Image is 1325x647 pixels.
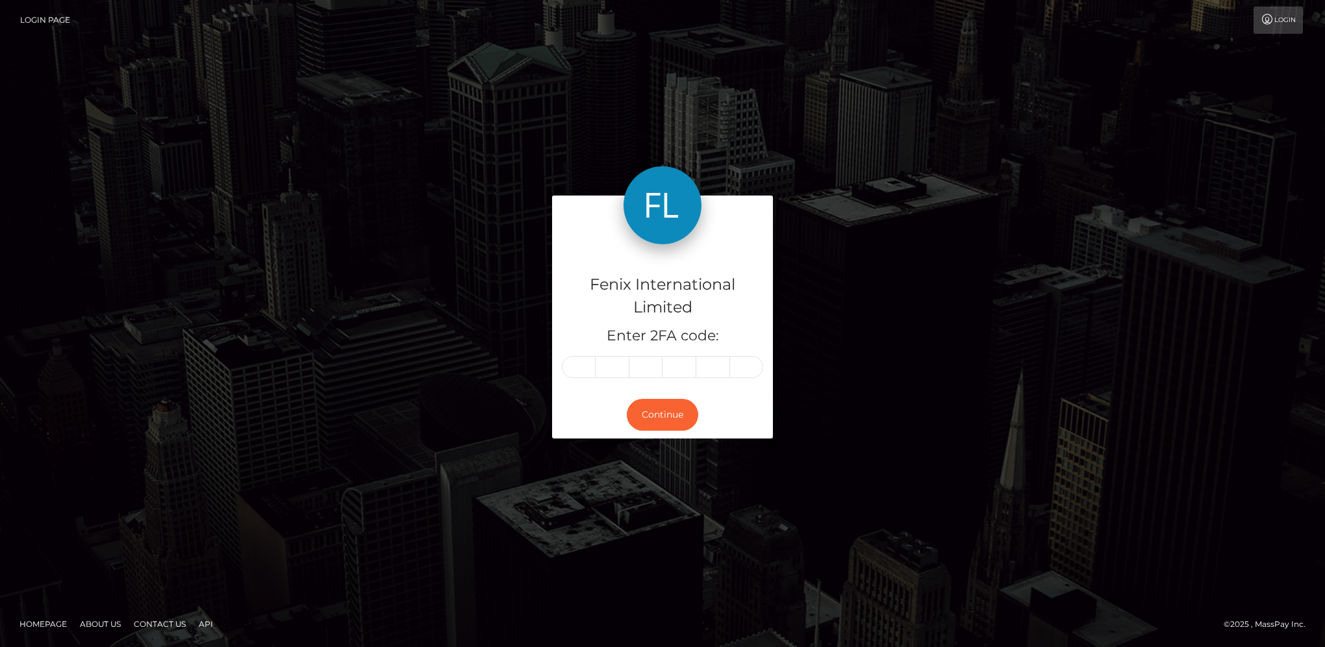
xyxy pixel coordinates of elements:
[20,6,70,34] a: Login Page
[14,614,72,634] a: Homepage
[1254,6,1303,34] a: Login
[129,614,191,634] a: Contact Us
[562,273,763,319] h4: Fenix International Limited
[75,614,126,634] a: About Us
[562,326,763,346] h5: Enter 2FA code:
[1224,617,1315,631] div: © 2025 , MassPay Inc.
[624,166,701,244] img: Fenix International Limited
[627,399,698,431] button: Continue
[194,614,218,634] a: API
